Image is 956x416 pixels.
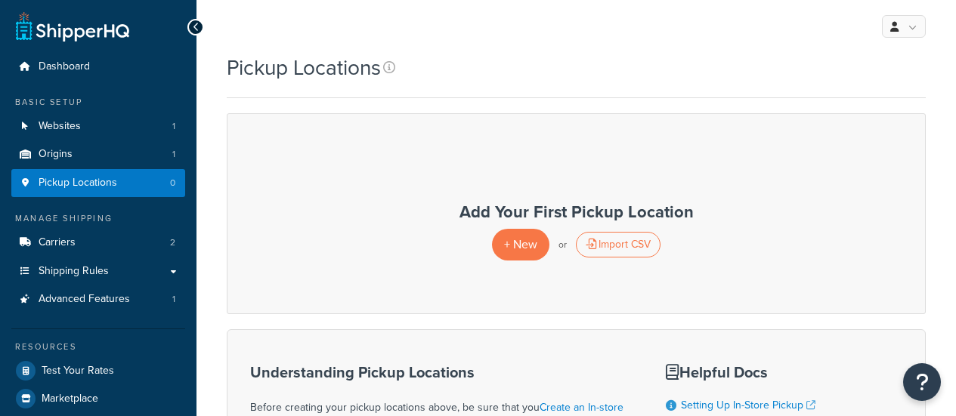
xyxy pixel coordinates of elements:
[243,203,910,221] h3: Add Your First Pickup Location
[492,229,549,260] a: + New
[11,112,185,140] li: Websites
[172,148,175,161] span: 1
[172,120,175,133] span: 1
[39,120,81,133] span: Websites
[681,397,815,413] a: Setting Up In-Store Pickup
[172,293,175,306] span: 1
[39,148,73,161] span: Origins
[11,212,185,225] div: Manage Shipping
[558,234,567,255] p: or
[11,385,185,412] a: Marketplace
[11,285,185,313] a: Advanced Features 1
[11,140,185,168] li: Origins
[170,236,175,249] span: 2
[11,357,185,384] a: Test Your Rates
[504,236,537,253] span: + New
[11,140,185,168] a: Origins 1
[39,177,117,190] span: Pickup Locations
[903,363,941,401] button: Open Resource Center
[11,112,185,140] a: Websites 1
[250,364,628,381] h3: Understanding Pickup Locations
[39,293,130,306] span: Advanced Features
[576,232,661,257] div: Import CSV
[11,229,185,257] a: Carriers 2
[42,393,98,405] span: Marketplace
[39,236,76,249] span: Carriers
[227,53,381,82] h1: Pickup Locations
[170,177,175,190] span: 0
[11,169,185,197] li: Pickup Locations
[11,53,185,81] a: Dashboard
[39,265,109,278] span: Shipping Rules
[11,229,185,257] li: Carriers
[11,285,185,313] li: Advanced Features
[11,341,185,353] div: Resources
[16,11,129,42] a: ShipperHQ Home
[11,96,185,109] div: Basic Setup
[11,169,185,197] a: Pickup Locations 0
[11,257,185,285] a: Shipping Rules
[39,60,90,73] span: Dashboard
[42,365,114,377] span: Test Your Rates
[666,364,832,381] h3: Helpful Docs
